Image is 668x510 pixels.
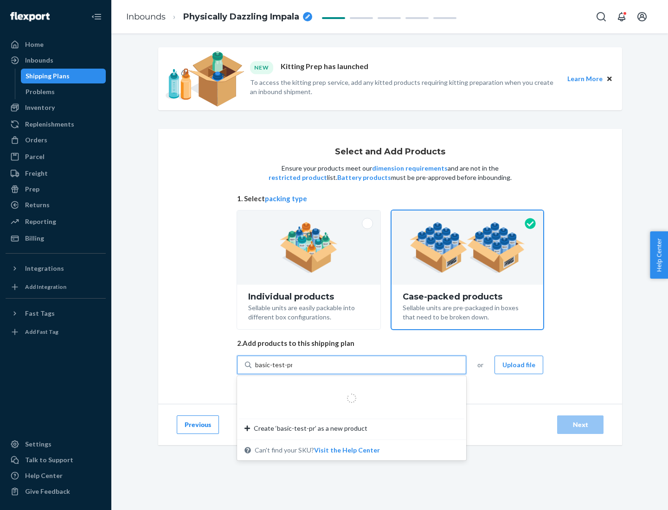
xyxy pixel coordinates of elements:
[6,214,106,229] a: Reporting
[650,231,668,279] button: Help Center
[557,415,604,434] button: Next
[6,37,106,52] a: Home
[567,74,603,84] button: Learn More
[6,117,106,132] a: Replenishments
[410,222,525,273] img: case-pack.59cecea509d18c883b923b81aeac6d0b.png
[237,194,543,204] span: 1. Select
[250,78,559,96] p: To access the kitting prep service, add any kitted products requiring kitting preparation when yo...
[6,133,106,147] a: Orders
[280,222,338,273] img: individual-pack.facf35554cb0f1810c75b2bd6df2d64e.png
[25,40,44,49] div: Home
[268,164,513,182] p: Ensure your products meet our and are not in the list. must be pre-approved before inbounding.
[21,84,106,99] a: Problems
[604,74,615,84] button: Close
[25,471,63,480] div: Help Center
[119,3,320,31] ol: breadcrumbs
[269,173,327,182] button: restricted product
[6,261,106,276] button: Integrations
[25,185,39,194] div: Prep
[265,194,307,204] button: packing type
[6,231,106,246] a: Billing
[6,325,106,339] a: Add Fast Tag
[25,217,56,226] div: Reporting
[25,283,66,291] div: Add Integration
[6,100,106,115] a: Inventory
[403,292,532,301] div: Case-packed products
[6,484,106,499] button: Give Feedback
[25,169,48,178] div: Freight
[25,56,53,65] div: Inbounds
[403,301,532,322] div: Sellable units are pre-packaged in boxes that need to be broken down.
[6,437,106,452] a: Settings
[126,12,166,22] a: Inbounds
[255,360,292,370] input: Create ‘basic-test-pr’ as a new productCan't find your SKU?Visit the Help Center
[25,455,73,465] div: Talk to Support
[248,292,369,301] div: Individual products
[337,173,391,182] button: Battery products
[6,53,106,68] a: Inbounds
[254,424,367,433] span: Create ‘basic-test-pr’ as a new product
[6,166,106,181] a: Freight
[6,468,106,483] a: Help Center
[26,87,55,96] div: Problems
[25,200,50,210] div: Returns
[10,12,50,21] img: Flexport logo
[6,280,106,294] a: Add Integration
[6,453,106,467] a: Talk to Support
[6,306,106,321] button: Fast Tags
[25,120,74,129] div: Replenishments
[335,147,445,157] h1: Select and Add Products
[237,338,543,348] span: 2. Add products to this shipping plan
[25,234,44,243] div: Billing
[25,103,55,112] div: Inventory
[592,7,610,26] button: Open Search Box
[6,182,106,197] a: Prep
[565,420,596,429] div: Next
[177,415,219,434] button: Previous
[25,135,47,145] div: Orders
[25,309,55,318] div: Fast Tags
[314,446,380,455] button: Create ‘basic-test-pr’ as a new productCan't find your SKU?
[25,487,70,496] div: Give Feedback
[6,149,106,164] a: Parcel
[250,61,273,74] div: NEW
[25,264,64,273] div: Integrations
[281,61,368,74] p: Kitting Prep has launched
[6,198,106,212] a: Returns
[633,7,651,26] button: Open account menu
[21,69,106,83] a: Shipping Plans
[25,152,45,161] div: Parcel
[87,7,106,26] button: Close Navigation
[25,440,51,449] div: Settings
[183,11,299,23] span: Physically Dazzling Impala
[248,301,369,322] div: Sellable units are easily packable into different box configurations.
[372,164,448,173] button: dimension requirements
[255,446,380,455] span: Can't find your SKU?
[495,356,543,374] button: Upload file
[25,328,58,336] div: Add Fast Tag
[26,71,70,81] div: Shipping Plans
[612,7,631,26] button: Open notifications
[477,360,483,370] span: or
